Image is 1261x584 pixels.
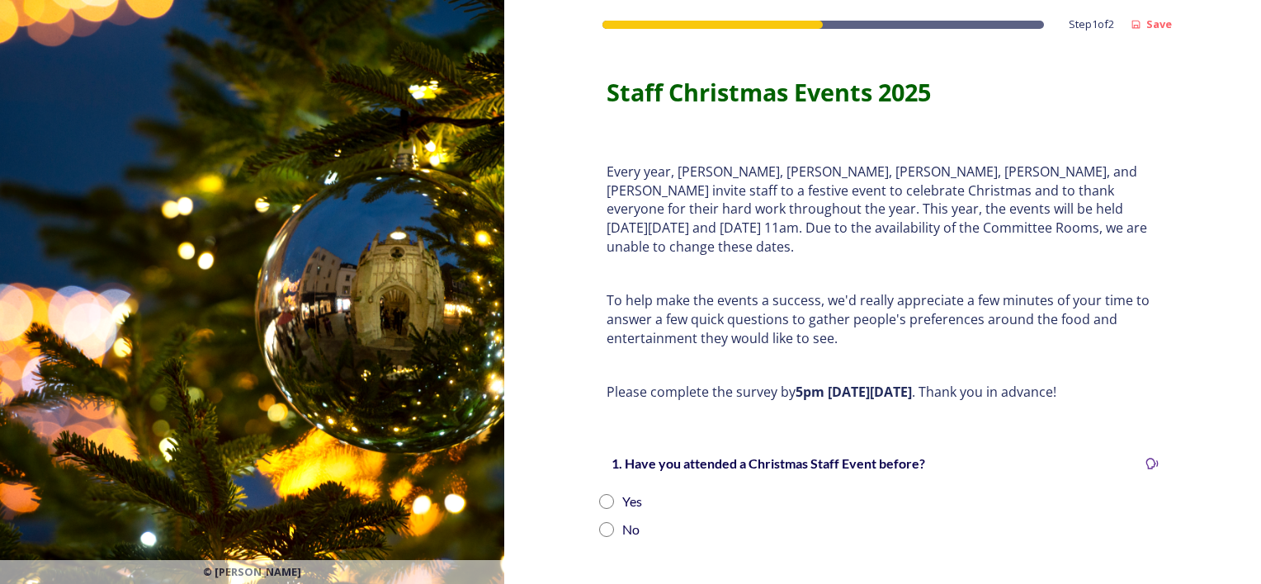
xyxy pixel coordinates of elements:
[607,383,1159,402] p: Please complete the survey by . Thank you in advance!
[622,520,640,539] div: No
[607,162,1159,257] p: Every year, [PERSON_NAME], [PERSON_NAME], [PERSON_NAME], [PERSON_NAME], and [PERSON_NAME] invite ...
[607,76,931,108] strong: Staff Christmas Events 2025
[1146,16,1172,31] strong: Save
[607,291,1159,347] p: To help make the events a success, we'd really appreciate a few minutes of your time to answer a ...
[203,564,301,580] span: © [PERSON_NAME]
[622,492,642,511] div: Yes
[1069,16,1114,32] span: Step 1 of 2
[612,455,925,471] strong: 1. Have you attended a Christmas Staff Event before?
[796,383,912,401] strong: 5pm [DATE][DATE]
